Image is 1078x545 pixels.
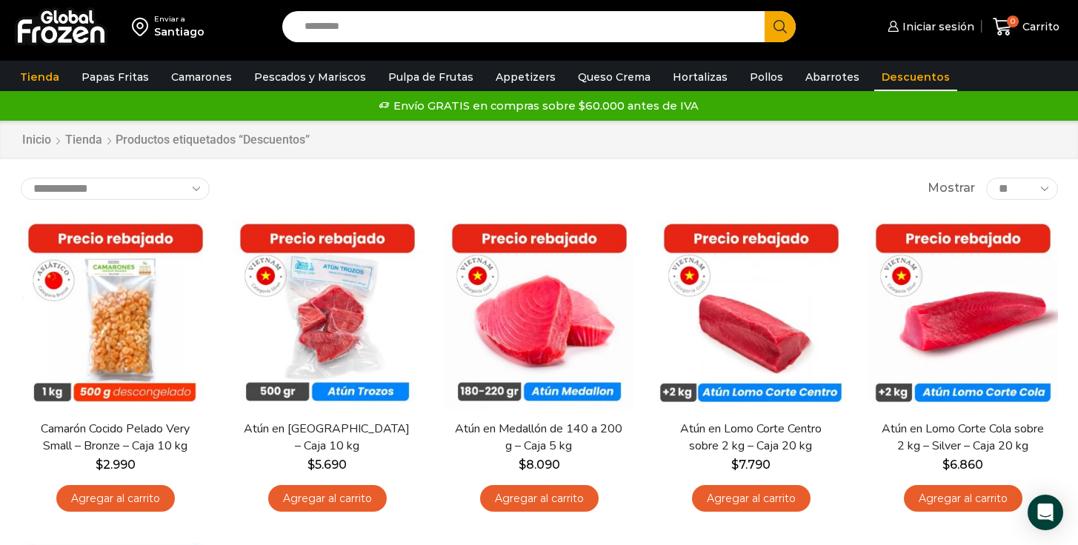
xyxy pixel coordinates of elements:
[488,63,563,91] a: Appetizers
[884,12,974,41] a: Iniciar sesión
[96,458,136,472] bdi: 2.990
[21,132,52,149] a: Inicio
[928,180,975,197] span: Mostrar
[519,458,560,472] bdi: 8.090
[21,132,310,149] nav: Breadcrumb
[21,178,210,200] select: Pedido de la tienda
[116,133,310,147] h1: Productos etiquetados “Descuentos”
[307,458,315,472] span: $
[154,24,204,39] div: Santiago
[74,63,156,91] a: Papas Fritas
[154,14,204,24] div: Enviar a
[96,458,103,472] span: $
[480,485,599,512] a: Agregar al carrito: “Atún en Medallón de 140 a 200 g - Caja 5 kg”
[242,421,412,455] a: Atún en [GEOGRAPHIC_DATA] – Caja 10 kg
[942,458,950,472] span: $
[665,421,836,455] a: Atún en Lomo Corte Centro sobre 2 kg – Caja 20 kg
[742,63,791,91] a: Pollos
[570,63,658,91] a: Queso Crema
[874,63,957,91] a: Descuentos
[904,485,1022,512] a: Agregar al carrito: “Atún en Lomo Corte Cola sobre 2 kg - Silver - Caja 20 kg”
[453,421,624,455] a: Atún en Medallón de 140 a 200 g – Caja 5 kg
[731,458,771,472] bdi: 7.790
[899,19,974,34] span: Iniciar sesión
[877,421,1048,455] a: Atún en Lomo Corte Cola sobre 2 kg – Silver – Caja 20 kg
[798,63,867,91] a: Abarrotes
[731,458,739,472] span: $
[381,63,481,91] a: Pulpa de Frutas
[247,63,373,91] a: Pescados y Mariscos
[1028,495,1063,530] div: Open Intercom Messenger
[30,421,200,455] a: Camarón Cocido Pelado Very Small – Bronze – Caja 10 kg
[132,14,154,39] img: address-field-icon.svg
[519,458,526,472] span: $
[64,132,103,149] a: Tienda
[989,10,1063,44] a: 0 Carrito
[56,485,175,512] a: Agregar al carrito: “Camarón Cocido Pelado Very Small - Bronze - Caja 10 kg”
[692,485,811,512] a: Agregar al carrito: “Atún en Lomo Corte Centro sobre 2 kg - Caja 20 kg”
[1007,16,1019,27] span: 0
[307,458,347,472] bdi: 5.690
[665,63,735,91] a: Hortalizas
[942,458,983,472] bdi: 6.860
[765,11,796,42] button: Search button
[13,63,67,91] a: Tienda
[1019,19,1059,34] span: Carrito
[268,485,387,512] a: Agregar al carrito: “Atún en Trozos - Caja 10 kg”
[164,63,239,91] a: Camarones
